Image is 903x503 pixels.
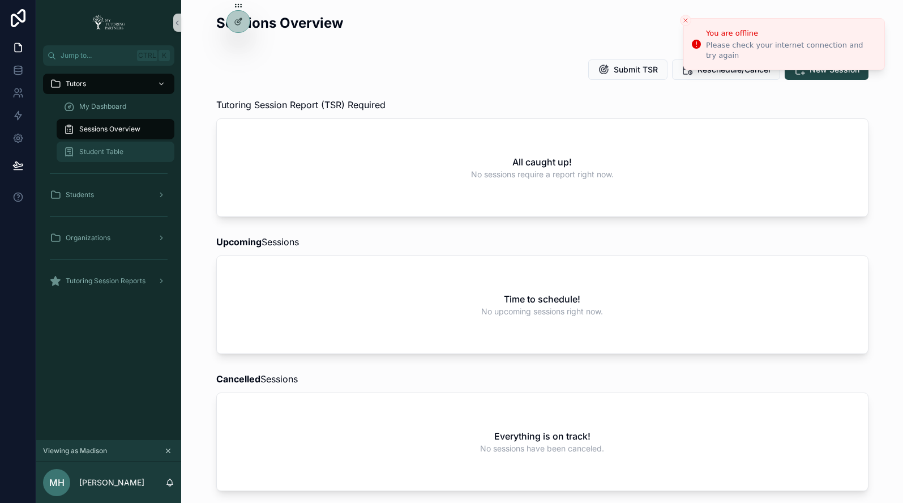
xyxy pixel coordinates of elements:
a: Sessions Overview [57,119,174,139]
a: My Dashboard [57,96,174,117]
span: Ctrl [137,50,157,61]
a: Tutors [43,74,174,94]
span: Sessions [216,235,299,249]
span: Organizations [66,233,110,242]
span: Sessions [216,372,298,386]
a: Tutoring Session Reports [43,271,174,291]
a: Students [43,185,174,205]
strong: Upcoming [216,236,262,248]
h2: Sessions Overview [216,14,343,32]
a: Organizations [43,228,174,248]
button: Submit TSR [588,59,667,80]
span: Students [66,190,94,199]
span: Tutoring Session Report (TSR) Required [216,98,386,112]
span: No sessions have been canceled. [480,443,604,454]
span: Tutors [66,79,86,88]
span: Viewing as Madison [43,446,107,455]
button: Reschedule/Cancel [672,59,780,80]
div: scrollable content [36,66,181,306]
span: No sessions require a report right now. [471,169,614,180]
div: Please check your internet connection and try again [706,40,875,61]
span: Student Table [79,147,123,156]
h2: All caught up! [512,155,572,169]
img: App logo [89,14,129,32]
span: Submit TSR [614,64,658,75]
span: Jump to... [61,51,132,60]
button: Close toast [680,15,691,26]
button: Jump to...CtrlK [43,45,174,66]
span: Sessions Overview [79,125,140,134]
span: No upcoming sessions right now. [481,306,603,317]
h2: Time to schedule! [504,292,580,306]
strong: Cancelled [216,373,260,385]
a: Student Table [57,142,174,162]
div: You are offline [706,28,875,39]
span: Tutoring Session Reports [66,276,145,285]
h2: Everything is on track! [494,429,590,443]
span: My Dashboard [79,102,126,111]
span: MH [49,476,65,489]
p: [PERSON_NAME] [79,477,144,488]
span: K [160,51,169,60]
